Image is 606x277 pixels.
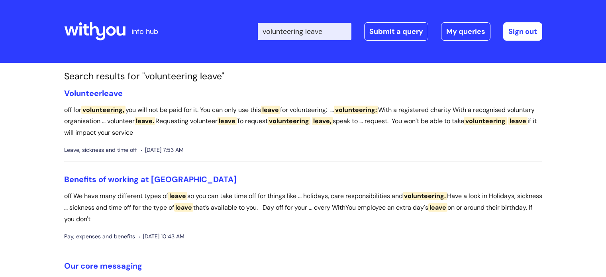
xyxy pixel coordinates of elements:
span: Pay, expenses and benefits [64,232,135,242]
a: Sign out [503,22,542,41]
span: [DATE] 7:53 AM [141,145,184,155]
span: leave [508,117,528,125]
p: off for you will not be paid for it. You can only use this for volunteering: ... With a registere... [64,104,542,139]
span: leave [168,192,187,200]
span: volunteering [268,117,310,125]
a: Volunteerleave [64,88,123,98]
span: volunteering. [403,192,447,200]
span: leave [218,117,237,125]
h1: Search results for "volunteering leave" [64,71,542,82]
span: volunteering [464,117,507,125]
span: leave [261,106,280,114]
span: leave [428,203,447,212]
span: volunteering: [334,106,378,114]
span: leave, [312,117,333,125]
span: leave. [135,117,155,125]
div: | - [258,22,542,41]
span: volunteering, [81,106,126,114]
a: Benefits of working at [GEOGRAPHIC_DATA] [64,174,237,185]
p: off We have many different types of so you can take time off for things like ... holidays, care r... [64,191,542,225]
span: leave [102,88,123,98]
span: [DATE] 10:43 AM [139,232,184,242]
a: Submit a query [364,22,428,41]
span: Leave, sickness and time off [64,145,137,155]
a: My queries [441,22,490,41]
span: leave [174,203,193,212]
a: Our core messaging [64,261,142,271]
p: info hub [131,25,158,38]
input: Search [258,23,351,40]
